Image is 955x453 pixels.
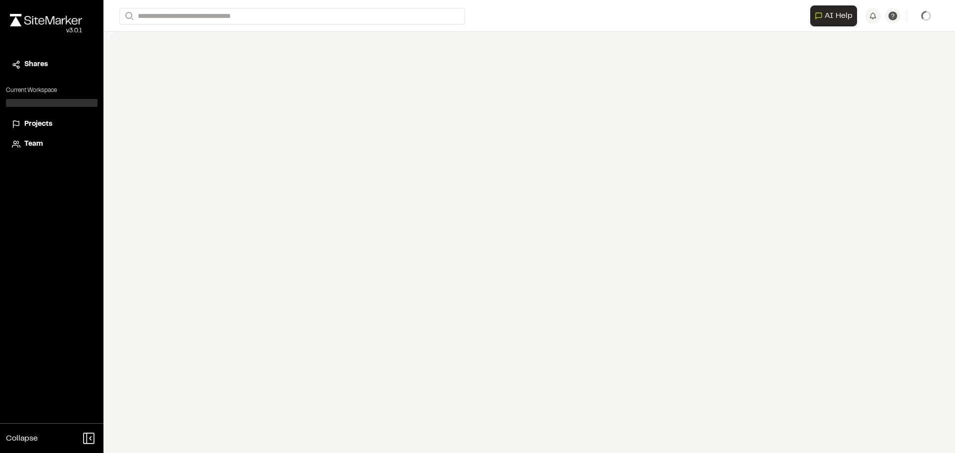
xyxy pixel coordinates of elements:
[825,10,853,22] span: AI Help
[119,8,137,24] button: Search
[810,5,861,26] div: Open AI Assistant
[12,119,92,130] a: Projects
[24,119,52,130] span: Projects
[24,139,43,150] span: Team
[24,59,48,70] span: Shares
[12,139,92,150] a: Team
[10,14,82,26] img: rebrand.png
[12,59,92,70] a: Shares
[10,26,82,35] div: Oh geez...please don't...
[810,5,857,26] button: Open AI Assistant
[6,86,97,95] p: Current Workspace
[6,433,38,445] span: Collapse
